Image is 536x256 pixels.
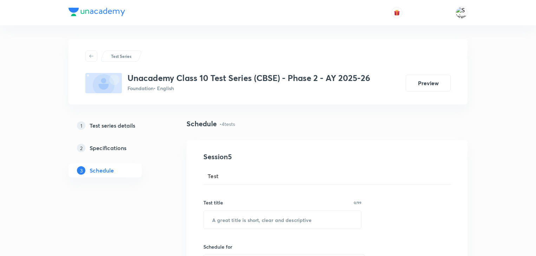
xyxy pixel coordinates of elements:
img: fallback-thumbnail.png [85,73,122,93]
p: Foundation • English [128,85,370,92]
img: avatar [394,9,400,16]
p: Test Series [111,53,131,59]
a: Company Logo [68,8,125,18]
h5: Schedule [90,166,114,175]
p: • 4 tests [220,120,235,128]
h3: Unacademy Class 10 Test Series (CBSE) - Phase 2 - AY 2025-26 [128,73,370,83]
p: 2 [77,144,85,152]
h6: Test title [203,199,223,206]
input: A great title is short, clear and descriptive [204,211,361,229]
img: Shivam Drolia [456,7,468,19]
a: 1Test series details [68,119,164,133]
a: 2Specifications [68,141,164,155]
h5: Test series details [90,121,135,130]
h6: Schedule for [203,243,361,250]
p: 1 [77,121,85,130]
span: Test [208,172,219,180]
button: avatar [391,7,403,18]
p: 0/99 [354,201,361,204]
p: 3 [77,166,85,175]
h4: Session 5 [203,151,332,162]
button: Preview [406,75,451,92]
h4: Schedule [187,119,217,129]
h5: Specifications [90,144,126,152]
img: Company Logo [68,8,125,16]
